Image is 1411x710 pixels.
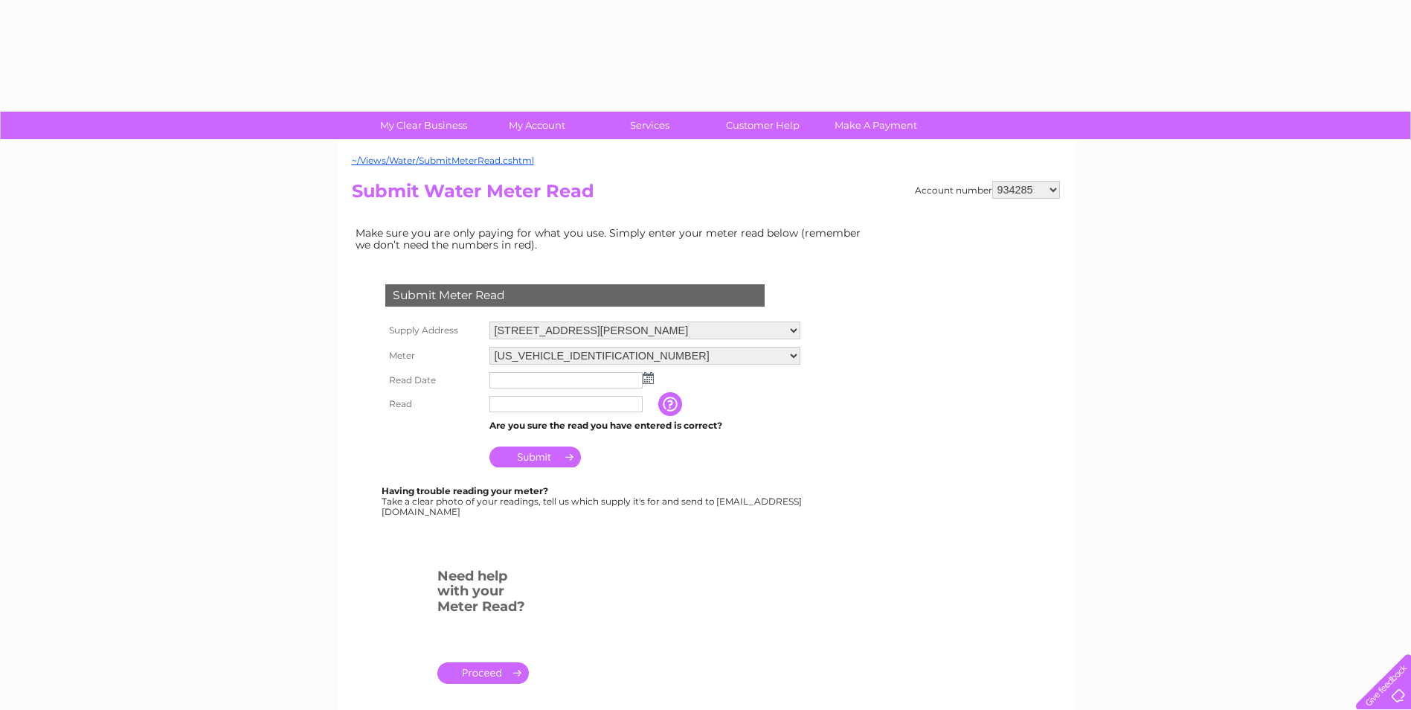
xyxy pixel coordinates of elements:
[701,112,824,139] a: Customer Help
[382,343,486,368] th: Meter
[382,486,804,516] div: Take a clear photo of your readings, tell us which supply it's for and send to [EMAIL_ADDRESS][DO...
[437,566,529,622] h3: Need help with your Meter Read?
[382,392,486,416] th: Read
[352,155,534,166] a: ~/Views/Water/SubmitMeterRead.cshtml
[352,223,872,255] td: Make sure you are only paying for what you use. Simply enter your meter read below (remember we d...
[588,112,711,139] a: Services
[382,318,486,343] th: Supply Address
[362,112,485,139] a: My Clear Business
[915,181,1060,199] div: Account number
[352,181,1060,209] h2: Submit Water Meter Read
[475,112,598,139] a: My Account
[437,662,529,684] a: .
[489,447,581,467] input: Submit
[382,485,548,496] b: Having trouble reading your meter?
[814,112,937,139] a: Make A Payment
[643,372,654,384] img: ...
[486,416,804,435] td: Are you sure the read you have entered is correct?
[658,392,685,416] input: Information
[385,284,765,307] div: Submit Meter Read
[382,368,486,392] th: Read Date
